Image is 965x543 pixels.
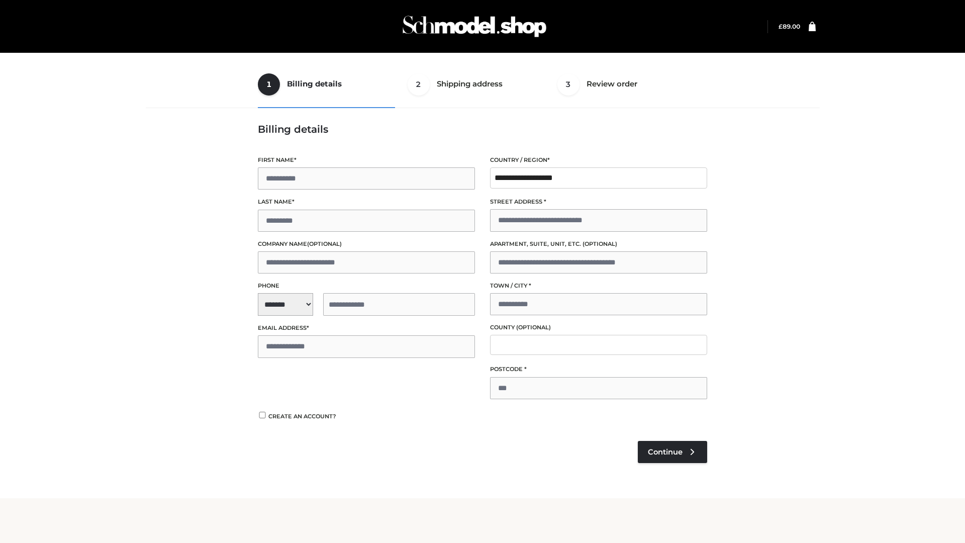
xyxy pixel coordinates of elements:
[490,239,707,249] label: Apartment, suite, unit, etc.
[779,23,783,30] span: £
[399,7,550,46] img: Schmodel Admin 964
[258,197,475,207] label: Last name
[779,23,800,30] a: £89.00
[258,123,707,135] h3: Billing details
[307,240,342,247] span: (optional)
[648,447,683,457] span: Continue
[490,155,707,165] label: Country / Region
[268,413,336,420] span: Create an account?
[490,281,707,291] label: Town / City
[258,281,475,291] label: Phone
[258,412,267,418] input: Create an account?
[490,323,707,332] label: County
[258,155,475,165] label: First name
[583,240,617,247] span: (optional)
[638,441,707,463] a: Continue
[490,197,707,207] label: Street address
[516,324,551,331] span: (optional)
[779,23,800,30] bdi: 89.00
[258,323,475,333] label: Email address
[258,239,475,249] label: Company name
[490,365,707,374] label: Postcode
